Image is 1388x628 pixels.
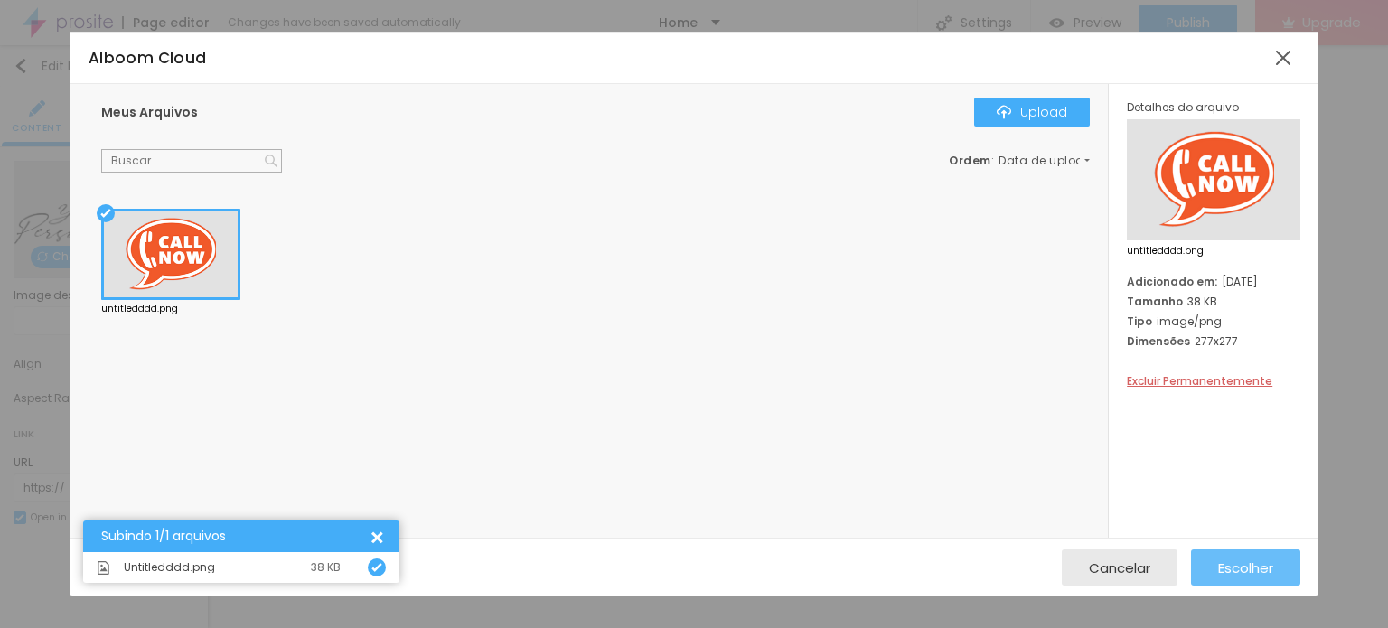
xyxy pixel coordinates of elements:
[101,530,368,543] div: Subindo 1/1 arquivos
[1127,294,1300,309] div: 38 KB
[1127,333,1190,349] span: Dimensões
[1089,560,1150,576] span: Cancelar
[1218,560,1273,576] span: Escolher
[371,562,382,573] img: Icone
[1127,314,1300,329] div: image/png
[1127,274,1217,289] span: Adicionado em:
[1127,247,1300,256] span: untitledddd.png
[949,155,1090,166] div: :
[999,155,1093,166] span: Data de upload
[1127,314,1152,329] span: Tipo
[1127,333,1300,349] div: 277x277
[265,155,277,167] img: Icone
[1127,373,1272,389] span: Excluir Permanentemente
[974,98,1090,127] button: IconeUpload
[1127,99,1239,115] span: Detalhes do arquivo
[311,562,341,573] div: 38 KB
[101,103,198,121] span: Meus Arquivos
[1062,549,1177,586] button: Cancelar
[101,149,282,173] input: Buscar
[97,561,110,575] img: Icone
[1127,274,1300,289] div: [DATE]
[1191,549,1300,586] button: Escolher
[89,47,207,69] span: Alboom Cloud
[124,562,215,573] span: Untitledddd.png
[997,105,1011,119] img: Icone
[949,153,991,168] span: Ordem
[1127,294,1183,309] span: Tamanho
[101,305,240,314] div: untitledddd.png
[997,105,1067,119] div: Upload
